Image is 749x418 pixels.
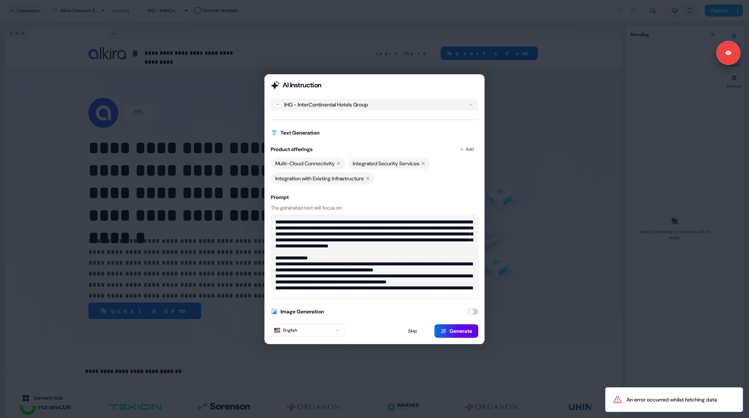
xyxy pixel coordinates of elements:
[274,328,280,333] img: The English flag
[271,193,478,201] h3: Prompt
[348,157,430,169] div: Integrated Security Services
[281,308,324,315] h2: Image Generation
[271,172,374,184] div: Integration with Existing Infrastructure
[271,145,313,153] h2: Product offerings
[271,204,478,211] p: The generated text will focus on:
[455,142,478,156] button: Add
[284,101,368,108] div: IHG - InterContinental Hotels Group
[392,324,433,338] button: Skip
[274,327,297,334] div: English
[271,157,345,169] div: Multi-Cloud Connectivity
[283,81,321,90] h2: AI Instruction
[281,129,319,136] h2: Text Generation
[434,324,478,338] button: Generate
[627,396,717,403] div: An error occurred whilst fetching data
